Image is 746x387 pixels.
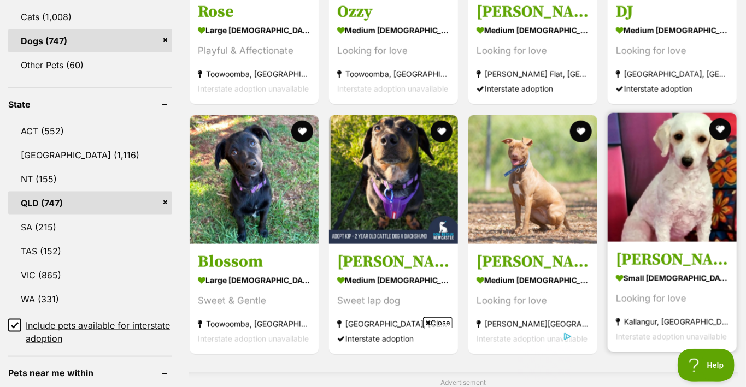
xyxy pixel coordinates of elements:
[8,29,172,52] a: Dogs (747)
[468,115,597,244] img: Macey - American Staffy x Australian Kelpie Dog
[8,288,172,311] a: WA (331)
[616,291,729,306] div: Looking for love
[477,67,589,82] strong: [PERSON_NAME] Flat, [GEOGRAPHIC_DATA]
[174,332,572,382] iframe: Advertisement
[291,121,313,142] button: favourite
[198,252,310,272] h3: Blossom
[8,144,172,166] a: [GEOGRAPHIC_DATA] (1,116)
[616,67,729,82] strong: [GEOGRAPHIC_DATA], [GEOGRAPHIC_DATA]
[337,2,450,23] h3: Ozzy
[477,2,589,23] h3: [PERSON_NAME]
[616,270,729,286] strong: small [DEMOGRAPHIC_DATA] Dog
[709,118,731,140] button: favourite
[431,121,453,142] button: favourite
[329,243,458,354] a: [PERSON_NAME] - [DEMOGRAPHIC_DATA] Cattle Dog X Dachshund medium [DEMOGRAPHIC_DATA] Dog Sweet lap...
[198,67,310,82] strong: Toowoomba, [GEOGRAPHIC_DATA]
[337,252,450,272] h3: [PERSON_NAME] - [DEMOGRAPHIC_DATA] Cattle Dog X Dachshund
[198,23,310,39] strong: large [DEMOGRAPHIC_DATA] Dog
[468,243,597,354] a: [PERSON_NAME] medium [DEMOGRAPHIC_DATA] Dog Looking for love [PERSON_NAME][GEOGRAPHIC_DATA], [GEO...
[477,82,589,97] div: Interstate adoption
[8,264,172,287] a: VIC (865)
[8,168,172,190] a: NT (155)
[337,23,450,39] strong: medium [DEMOGRAPHIC_DATA] Dog
[8,5,172,28] a: Cats (1,008)
[8,319,172,345] a: Include pets available for interstate adoption
[337,85,448,94] span: Interstate adoption unavailable
[608,241,737,352] a: [PERSON_NAME] small [DEMOGRAPHIC_DATA] Dog Looking for love Kallangur, [GEOGRAPHIC_DATA] Intersta...
[198,44,310,59] div: Playful & Affectionate
[477,44,589,59] div: Looking for love
[198,272,310,288] strong: large [DEMOGRAPHIC_DATA] Dog
[8,216,172,239] a: SA (215)
[477,252,589,272] h3: [PERSON_NAME]
[8,120,172,142] a: ACT (552)
[616,2,729,23] h3: DJ
[337,317,450,331] strong: [GEOGRAPHIC_DATA], [GEOGRAPHIC_DATA]
[8,192,172,215] a: QLD (747)
[616,23,729,39] strong: medium [DEMOGRAPHIC_DATA] Dog
[198,317,310,331] strong: Toowoomba, [GEOGRAPHIC_DATA]
[190,243,319,354] a: Blossom large [DEMOGRAPHIC_DATA] Dog Sweet & Gentle Toowoomba, [GEOGRAPHIC_DATA] Interstate adopt...
[616,249,729,270] h3: [PERSON_NAME]
[423,317,453,328] span: Close
[608,113,737,242] img: Ali - Poodle (Miniature) Dog
[477,294,589,308] div: Looking for love
[190,115,319,244] img: Blossom - Australian Kelpie x Border Collie x Irish Wolfhound Dog
[8,368,172,378] header: Pets near me within
[8,240,172,263] a: TAS (152)
[26,319,172,345] span: Include pets available for interstate adoption
[337,44,450,59] div: Looking for love
[337,272,450,288] strong: medium [DEMOGRAPHIC_DATA] Dog
[616,332,727,341] span: Interstate adoption unavailable
[477,23,589,39] strong: medium [DEMOGRAPHIC_DATA] Dog
[616,82,729,97] div: Interstate adoption
[329,115,458,244] img: Kip - 2 Year Old Cattle Dog X Dachshund - Australian Cattle Dog x Dachshund Dog
[198,294,310,308] div: Sweet & Gentle
[198,85,309,94] span: Interstate adoption unavailable
[477,272,589,288] strong: medium [DEMOGRAPHIC_DATA] Dog
[678,349,735,382] iframe: Help Scout Beacon - Open
[8,53,172,76] a: Other Pets (60)
[616,44,729,59] div: Looking for love
[616,314,729,329] strong: Kallangur, [GEOGRAPHIC_DATA]
[570,121,592,142] button: favourite
[8,99,172,109] header: State
[198,2,310,23] h3: Rose
[477,317,589,331] strong: [PERSON_NAME][GEOGRAPHIC_DATA], [GEOGRAPHIC_DATA]
[337,67,450,82] strong: Toowoomba, [GEOGRAPHIC_DATA]
[337,294,450,308] div: Sweet lap dog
